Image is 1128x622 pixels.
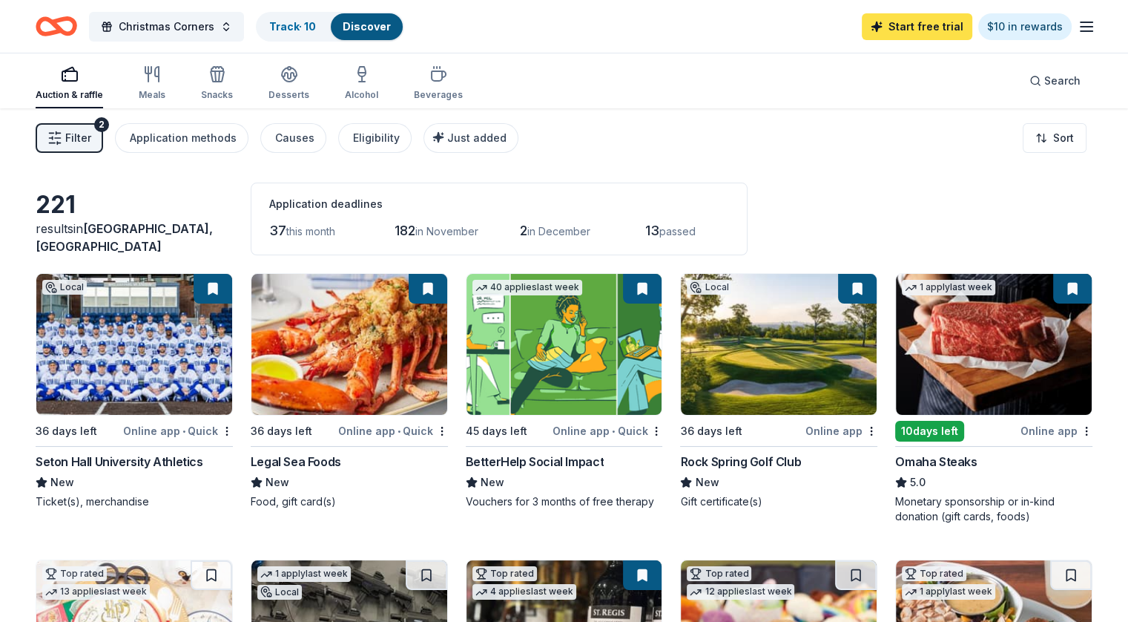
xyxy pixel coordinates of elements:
button: Track· 10Discover [256,12,404,42]
button: Auction & raffle [36,59,103,108]
div: 45 days left [466,422,527,440]
div: Seton Hall University Athletics [36,453,203,471]
img: Image for BetterHelp Social Impact [466,274,662,415]
div: 40 applies last week [472,280,582,295]
span: in [36,221,213,254]
span: • [612,425,615,437]
button: Christmas Corners [89,12,244,42]
div: Legal Sea Foods [251,453,341,471]
div: Food, gift card(s) [251,494,448,509]
a: Image for Seton Hall University AthleticsLocal36 days leftOnline app•QuickSeton Hall University A... [36,273,233,509]
button: Causes [260,123,326,153]
div: Ticket(s), merchandise [36,494,233,509]
span: New [481,474,504,491]
div: Eligibility [353,129,400,147]
div: Application deadlines [269,195,729,213]
button: Alcohol [345,59,378,108]
div: Causes [275,129,314,147]
a: Discover [343,20,391,33]
img: Image for Rock Spring Golf Club [681,274,877,415]
div: 12 applies last week [687,584,794,600]
div: Omaha Steaks [895,453,977,471]
span: New [50,474,74,491]
div: Local [257,585,302,600]
div: 4 applies last week [472,584,576,600]
div: Beverages [414,89,463,101]
div: Online app Quick [338,422,448,440]
span: 2 [520,223,527,238]
div: 2 [94,117,109,132]
span: in November [415,225,478,238]
span: Just added [447,131,507,144]
button: Eligibility [338,123,412,153]
button: Just added [423,123,518,153]
div: Application methods [130,129,237,147]
div: Top rated [687,566,751,581]
div: Vouchers for 3 months of free therapy [466,494,663,509]
button: Beverages [414,59,463,108]
span: • [398,425,400,437]
a: Home [36,9,77,44]
button: Meals [139,59,165,108]
span: in December [527,225,590,238]
div: Snacks [201,89,233,101]
div: Alcohol [345,89,378,101]
div: Rock Spring Golf Club [680,453,801,471]
div: 36 days left [680,422,742,440]
span: Sort [1053,129,1074,147]
div: Auction & raffle [36,89,103,101]
button: Sort [1023,123,1086,153]
a: Image for Omaha Steaks 1 applylast week10days leftOnline appOmaha Steaks5.0Monetary sponsorship o... [895,273,1092,524]
span: this month [286,225,335,238]
div: Monetary sponsorship or in-kind donation (gift cards, foods) [895,494,1092,524]
div: Online app [805,422,877,440]
div: Top rated [472,566,537,581]
div: Online app Quick [123,422,233,440]
span: Search [1044,72,1081,90]
a: Image for Rock Spring Golf ClubLocal36 days leftOnline appRock Spring Golf ClubNewGift certificat... [680,273,877,509]
span: 37 [269,223,286,238]
span: • [182,425,185,437]
img: Image for Legal Sea Foods [251,274,447,415]
span: passed [659,225,696,238]
button: Snacks [201,59,233,108]
div: Local [42,280,87,295]
div: Meals [139,89,165,101]
img: Image for Omaha Steaks [896,274,1092,415]
a: Track· 10 [269,20,316,33]
div: 13 applies last week [42,584,150,600]
div: BetterHelp Social Impact [466,453,604,471]
div: 10 days left [895,421,964,442]
span: 5.0 [910,474,926,491]
div: 36 days left [36,422,97,440]
a: Start free trial [862,13,972,40]
img: Image for Seton Hall University Athletics [36,274,232,415]
span: Filter [65,129,91,147]
a: Image for BetterHelp Social Impact40 applieslast week45 days leftOnline app•QuickBetterHelp Socia... [466,273,663,509]
div: 1 apply last week [902,280,995,295]
div: Top rated [42,566,107,581]
span: 182 [395,223,415,238]
div: 221 [36,190,233,220]
div: 36 days left [251,422,312,440]
div: Gift certificate(s) [680,494,877,509]
button: Search [1017,66,1092,96]
div: Desserts [268,89,309,101]
div: results [36,220,233,255]
div: Online app [1020,422,1092,440]
span: Christmas Corners [119,18,214,36]
button: Application methods [115,123,248,153]
button: Desserts [268,59,309,108]
span: [GEOGRAPHIC_DATA], [GEOGRAPHIC_DATA] [36,221,213,254]
div: Local [687,280,731,295]
span: New [695,474,719,491]
button: Filter2 [36,123,103,153]
div: 1 apply last week [902,584,995,600]
div: Top rated [902,566,966,581]
a: $10 in rewards [978,13,1072,40]
div: Online app Quick [553,422,662,440]
span: New [265,474,289,491]
div: 1 apply last week [257,566,351,582]
a: Image for Legal Sea Foods36 days leftOnline app•QuickLegal Sea FoodsNewFood, gift card(s) [251,273,448,509]
span: 13 [645,223,659,238]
